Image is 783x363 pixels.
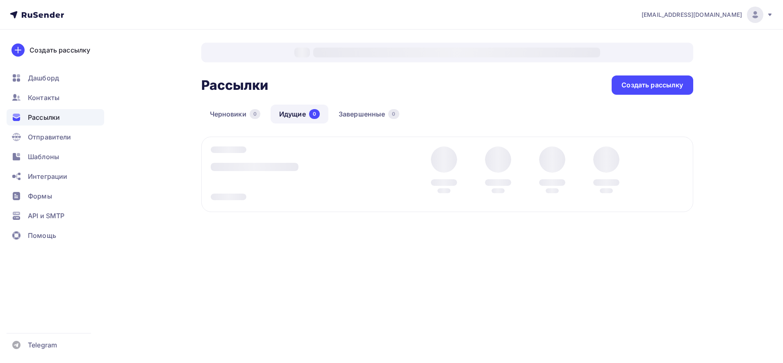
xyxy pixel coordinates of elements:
div: 0 [309,109,320,119]
span: Дашборд [28,73,59,83]
div: Создать рассылку [621,80,683,90]
span: Telegram [28,340,57,350]
div: 0 [250,109,260,119]
span: [EMAIL_ADDRESS][DOMAIN_NAME] [642,11,742,19]
a: Формы [7,188,104,204]
span: Рассылки [28,112,60,122]
a: Завершенные0 [330,105,408,123]
span: Контакты [28,93,59,103]
span: Помощь [28,231,56,240]
a: Рассылки [7,109,104,126]
div: 0 [388,109,399,119]
h2: Рассылки [201,77,269,94]
a: Дашборд [7,70,104,86]
span: API и SMTP [28,211,64,221]
span: Формы [28,191,52,201]
a: Контакты [7,89,104,106]
a: Черновики0 [201,105,269,123]
div: Создать рассылку [30,45,90,55]
a: Идущие0 [271,105,328,123]
a: Отправители [7,129,104,145]
span: Интеграции [28,171,67,181]
a: Шаблоны [7,148,104,165]
a: [EMAIL_ADDRESS][DOMAIN_NAME] [642,7,773,23]
span: Шаблоны [28,152,59,162]
span: Отправители [28,132,71,142]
